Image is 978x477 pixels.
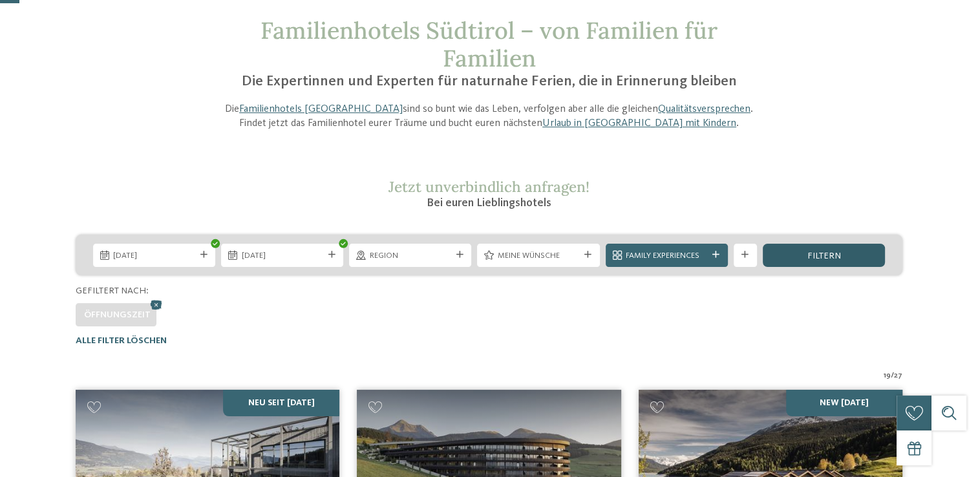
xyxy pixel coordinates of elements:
span: [DATE] [242,250,323,262]
span: Öffnungszeit [84,310,151,319]
span: Bei euren Lieblingshotels [427,197,551,209]
a: Familienhotels [GEOGRAPHIC_DATA] [239,104,403,114]
span: / [891,370,894,381]
span: Jetzt unverbindlich anfragen! [388,177,590,196]
span: 19 [884,370,891,381]
span: 27 [894,370,902,381]
span: [DATE] [113,250,195,262]
span: Gefiltert nach: [76,286,149,295]
span: Die Expertinnen und Experten für naturnahe Ferien, die in Erinnerung bleiben [241,74,736,89]
span: Alle Filter löschen [76,336,167,345]
span: filtern [807,251,840,260]
a: Qualitätsversprechen [658,104,750,114]
span: Meine Wünsche [498,250,579,262]
p: Die sind so bunt wie das Leben, verfolgen aber alle die gleichen . Findet jetzt das Familienhotel... [213,102,766,131]
a: Urlaub in [GEOGRAPHIC_DATA] mit Kindern [542,118,736,129]
span: Familienhotels Südtirol – von Familien für Familien [260,16,718,73]
span: Family Experiences [626,250,707,262]
span: Region [370,250,451,262]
